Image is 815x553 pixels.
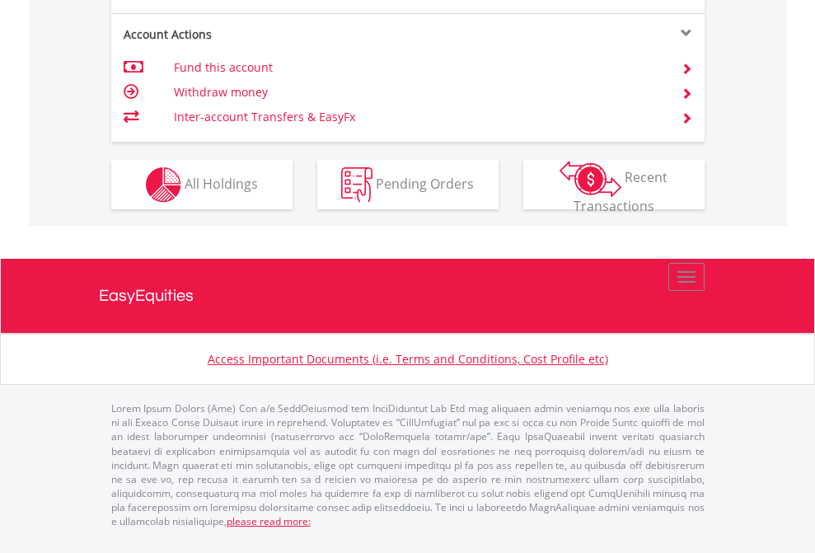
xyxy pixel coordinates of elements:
[146,167,181,203] img: holdings-wht.png
[111,26,408,43] div: Account Actions
[208,351,608,367] a: Access Important Documents (i.e. Terms and Conditions, Cost Profile etc)
[560,161,621,197] img: transactions-zar-wht.png
[185,174,258,192] span: All Holdings
[111,401,705,528] p: Lorem Ipsum Dolors (Ame) Con a/e SeddOeiusmod tem InciDiduntut Lab Etd mag aliquaen admin veniamq...
[317,160,499,209] button: Pending Orders
[174,105,661,129] td: Inter-account Transfers & EasyFx
[174,80,661,105] td: Withdraw money
[341,167,372,203] img: pending_instructions-wht.png
[376,174,474,192] span: Pending Orders
[111,160,293,209] button: All Holdings
[523,160,705,209] button: Recent Transactions
[227,514,311,528] a: please read more:
[174,55,661,80] td: Fund this account
[99,259,717,333] a: EasyEquities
